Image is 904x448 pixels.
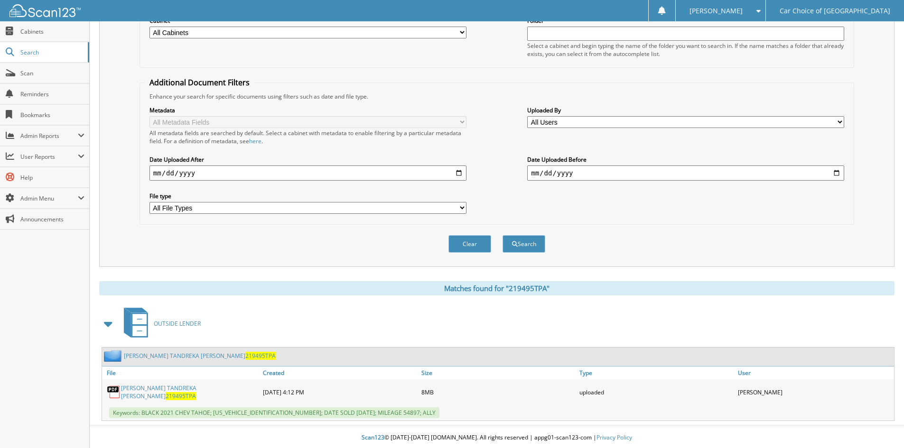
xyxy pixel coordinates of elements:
[99,281,895,295] div: Matches found for "219495TPA"
[20,174,84,182] span: Help
[736,366,894,379] a: User
[577,366,736,379] a: Type
[102,366,261,379] a: File
[20,153,78,161] span: User Reports
[145,92,849,101] div: Enhance your search for specific documents using filters such as date and file type.
[245,352,276,360] span: 219495TPA
[20,194,78,202] span: Admin Menu
[149,129,466,145] div: All metadata fields are searched by default. Select a cabinet with metadata to enable filtering b...
[736,382,894,402] div: [PERSON_NAME]
[149,106,466,114] label: Metadata
[20,132,78,140] span: Admin Reports
[20,215,84,223] span: Announcements
[596,433,632,441] a: Privacy Policy
[121,384,258,400] a: [PERSON_NAME] TANDREKA [PERSON_NAME]219495TPA
[690,8,743,14] span: [PERSON_NAME]
[104,350,124,362] img: folder2.png
[109,407,439,418] span: Keywords: BLACK 2021 CHEV TAHOE; [US_VEHICLE_IDENTIFICATION_NUMBER]; DATE SOLD [DATE]; MILEAGE 54...
[149,192,466,200] label: File type
[20,48,83,56] span: Search
[20,111,84,119] span: Bookmarks
[145,77,254,88] legend: Additional Document Filters
[118,305,201,342] a: OUTSIDE LENDER
[780,8,890,14] span: Car Choice of [GEOGRAPHIC_DATA]
[261,382,419,402] div: [DATE] 4:12 PM
[20,69,84,77] span: Scan
[419,366,578,379] a: Size
[261,366,419,379] a: Created
[154,320,201,328] span: OUTSIDE LENDER
[527,106,844,114] label: Uploaded By
[149,165,466,181] input: start
[20,27,84,36] span: Cabinets
[419,382,578,402] div: 8MB
[577,382,736,402] div: uploaded
[527,42,844,58] div: Select a cabinet and begin typing the name of the folder you want to search in. If the name match...
[20,90,84,98] span: Reminders
[857,402,904,448] iframe: Chat Widget
[249,137,261,145] a: here
[149,155,466,164] label: Date Uploaded After
[503,235,545,253] button: Search
[166,392,196,400] span: 219495TPA
[9,4,81,17] img: scan123-logo-white.svg
[448,235,491,253] button: Clear
[527,155,844,164] label: Date Uploaded Before
[362,433,384,441] span: Scan123
[527,165,844,181] input: end
[107,385,121,399] img: PDF.png
[124,352,276,360] a: [PERSON_NAME] TANDREKA [PERSON_NAME]219495TPA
